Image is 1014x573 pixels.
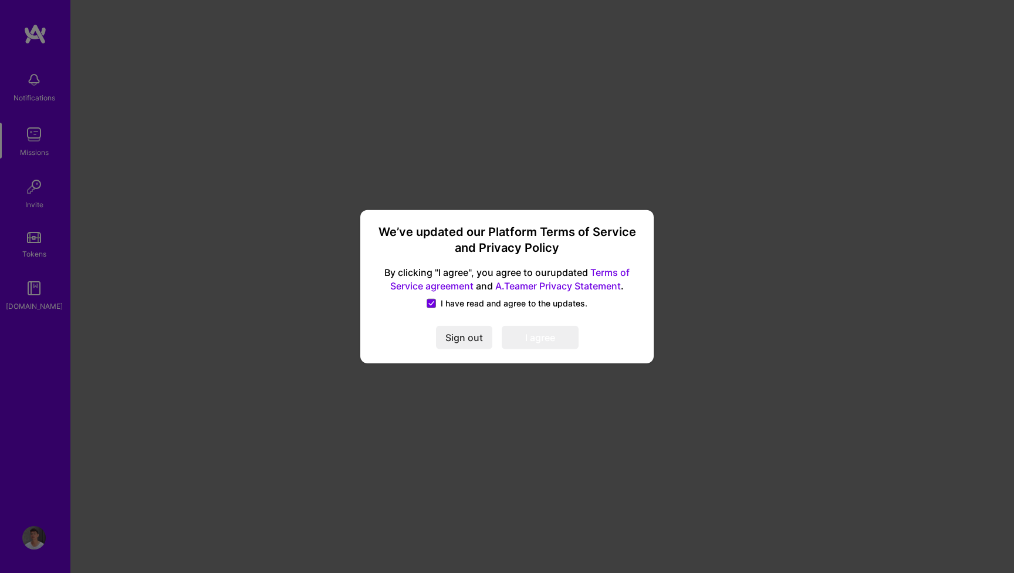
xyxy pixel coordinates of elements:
[374,266,640,293] span: By clicking "I agree", you agree to our updated and .
[441,297,587,309] span: I have read and agree to the updates.
[390,267,630,292] a: Terms of Service agreement
[495,279,621,291] a: A.Teamer Privacy Statement
[502,325,579,349] button: I agree
[436,325,492,349] button: Sign out
[374,224,640,257] h3: We’ve updated our Platform Terms of Service and Privacy Policy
